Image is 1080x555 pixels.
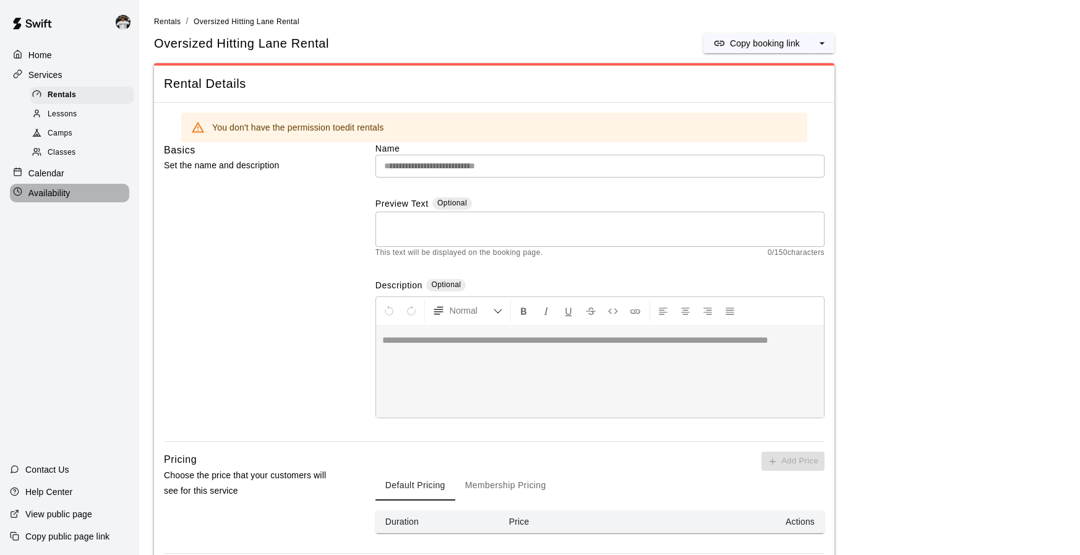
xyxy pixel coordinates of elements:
[48,127,72,140] span: Camps
[25,486,72,498] p: Help Center
[768,247,825,259] span: 0 / 150 characters
[48,147,75,159] span: Classes
[30,144,134,161] div: Classes
[28,187,71,199] p: Availability
[48,89,76,101] span: Rentals
[194,17,299,26] span: Oversized Hitting Lane Rental
[28,167,64,179] p: Calendar
[558,299,579,322] button: Format Underline
[455,471,556,501] button: Membership Pricing
[154,35,329,52] h5: Oversized Hitting Lane Rental
[375,510,499,533] th: Duration
[30,124,139,144] a: Camps
[427,299,508,322] button: Formatting Options
[154,17,181,26] span: Rentals
[499,510,623,533] th: Price
[10,66,129,84] a: Services
[164,158,336,173] p: Set the name and description
[30,105,139,124] a: Lessons
[431,280,461,289] span: Optional
[10,164,129,183] a: Calendar
[513,299,534,322] button: Format Bold
[375,197,429,212] label: Preview Text
[10,184,129,202] a: Availability
[625,299,646,322] button: Insert Link
[30,106,134,123] div: Lessons
[212,116,384,139] div: You don't have the permission to edit rentals
[703,33,810,53] button: Copy booking link
[25,530,109,543] p: Copy public page link
[154,16,181,26] a: Rentals
[28,69,62,81] p: Services
[164,142,195,158] h6: Basics
[116,15,131,30] img: Brandon Barnes
[580,299,601,322] button: Format Strikethrough
[30,87,134,104] div: Rentals
[164,452,197,468] h6: Pricing
[375,471,455,501] button: Default Pricing
[48,108,77,121] span: Lessons
[30,144,139,163] a: Classes
[25,508,92,520] p: View public page
[30,85,139,105] a: Rentals
[375,142,825,155] label: Name
[164,75,825,92] span: Rental Details
[719,299,740,322] button: Justify Align
[10,46,129,64] a: Home
[25,463,69,476] p: Contact Us
[30,125,134,142] div: Camps
[186,15,189,28] li: /
[450,304,493,317] span: Normal
[113,10,139,35] div: Brandon Barnes
[379,299,400,322] button: Undo
[653,299,674,322] button: Left Align
[602,299,624,322] button: Insert Code
[703,33,834,53] div: split button
[675,299,696,322] button: Center Align
[697,299,718,322] button: Right Align
[437,199,467,207] span: Optional
[154,15,1065,28] nav: breadcrumb
[623,510,825,533] th: Actions
[401,299,422,322] button: Redo
[28,49,52,61] p: Home
[375,247,543,259] span: This text will be displayed on the booking page.
[164,468,336,499] p: Choose the price that your customers will see for this service
[375,279,422,293] label: Description
[536,299,557,322] button: Format Italics
[730,37,800,49] p: Copy booking link
[810,33,834,53] button: select merge strategy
